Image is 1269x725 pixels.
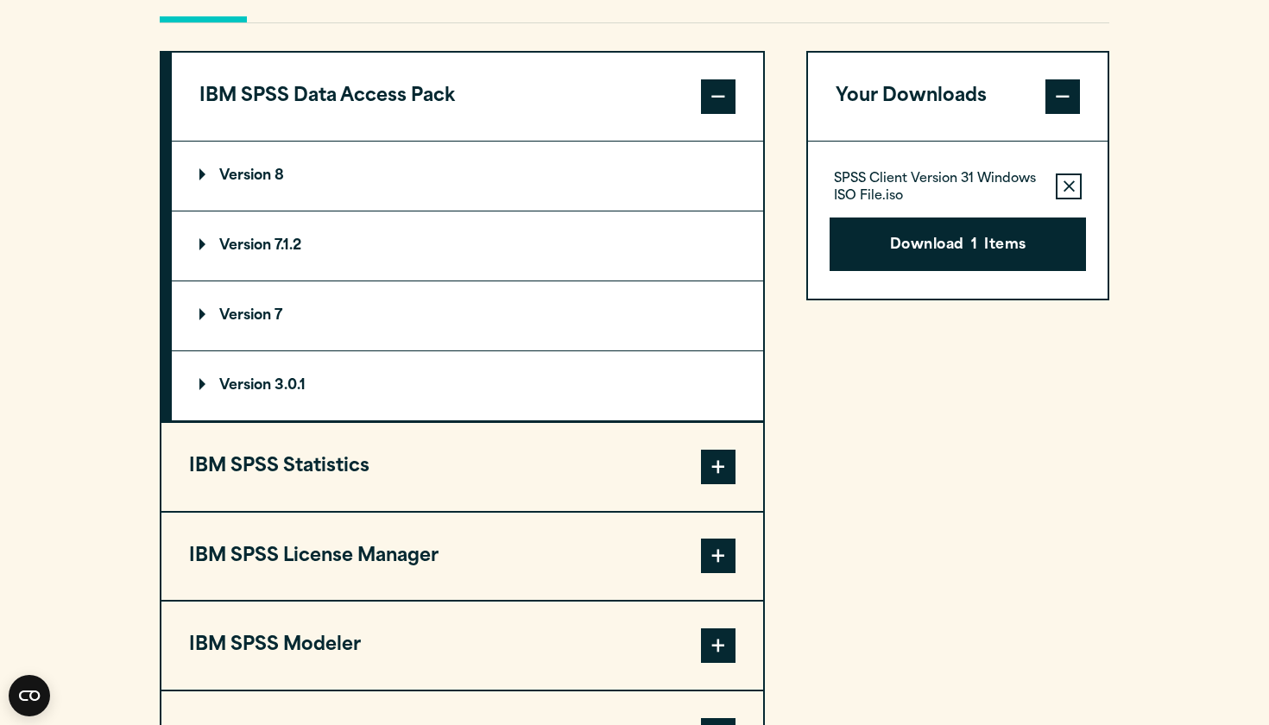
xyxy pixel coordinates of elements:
button: IBM SPSS Modeler [161,602,763,690]
span: 1 [971,235,977,257]
p: Version 8 [199,169,284,183]
p: Version 7 [199,309,282,323]
button: Your Downloads [808,53,1108,141]
button: IBM SPSS Data Access Pack [172,53,763,141]
summary: Version 7.1.2 [172,211,763,281]
p: Version 3.0.1 [199,379,306,393]
summary: Version 8 [172,142,763,211]
summary: Version 7 [172,281,763,350]
div: IBM SPSS Data Access Pack [172,141,763,421]
button: Open CMP widget [9,675,50,716]
button: IBM SPSS License Manager [161,513,763,601]
p: Version 7.1.2 [199,239,301,253]
p: SPSS Client Version 31 Windows ISO File.iso [834,171,1042,205]
button: Download1Items [830,217,1086,271]
div: Your Downloads [808,141,1108,299]
summary: Version 3.0.1 [172,351,763,420]
button: IBM SPSS Statistics [161,423,763,511]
